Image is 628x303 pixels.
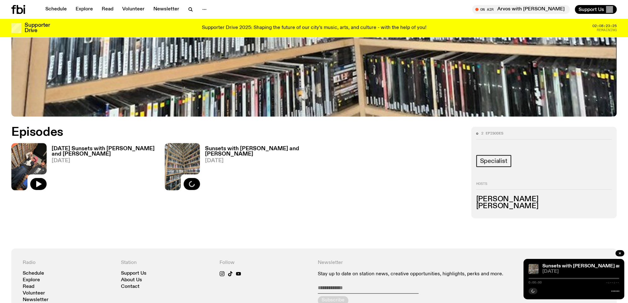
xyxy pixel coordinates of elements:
[23,278,40,283] a: Explore
[528,281,542,284] span: 0:00:00
[72,5,97,14] a: Explore
[98,5,117,14] a: Read
[25,23,50,33] h3: Supporter Drive
[542,269,619,274] span: [DATE]
[481,132,503,135] span: 2 episodes
[318,271,507,277] p: Stay up to date on station news, creative opportunities, highlights, perks and more.
[476,155,511,167] a: Specialist
[472,5,570,14] button: On AirArvos with [PERSON_NAME]
[202,25,426,31] p: Supporter Drive 2025: Shaping the future of our city’s music, arts, and culture - with the help o...
[47,146,157,190] a: [DATE] Sunsets with [PERSON_NAME] and [PERSON_NAME][DATE]
[476,196,612,203] h3: [PERSON_NAME]
[606,281,619,284] span: -:--:--
[200,146,311,190] a: Sunsets with [PERSON_NAME] and [PERSON_NAME][DATE]
[23,298,49,302] a: Newsletter
[121,271,146,276] a: Support Us
[23,260,113,266] h4: Radio
[318,260,507,266] h4: Newsletter
[121,284,140,289] a: Contact
[575,5,617,14] button: Support Us
[11,127,412,138] h2: Episodes
[480,157,507,164] span: Specialist
[23,284,34,289] a: Read
[597,28,617,32] span: Remaining
[42,5,71,14] a: Schedule
[579,7,604,12] span: Support Us
[220,260,310,266] h4: Follow
[23,271,44,276] a: Schedule
[52,146,157,157] h3: [DATE] Sunsets with [PERSON_NAME] and [PERSON_NAME]
[205,158,311,163] span: [DATE]
[121,260,212,266] h4: Station
[23,291,45,296] a: Volunteer
[528,264,539,274] img: A corner shot of the fbi music library
[118,5,148,14] a: Volunteer
[52,158,157,163] span: [DATE]
[121,278,142,283] a: About Us
[592,24,617,28] span: 02:08:23:25
[476,203,612,210] h3: [PERSON_NAME]
[205,146,311,157] h3: Sunsets with [PERSON_NAME] and [PERSON_NAME]
[476,182,612,190] h2: Hosts
[150,5,183,14] a: Newsletter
